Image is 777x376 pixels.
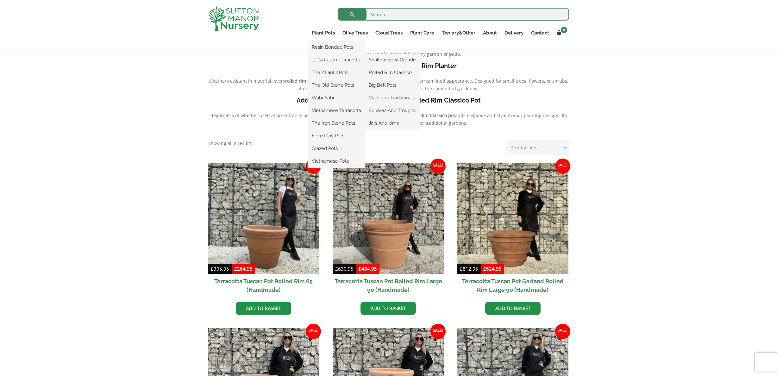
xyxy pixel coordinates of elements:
[333,163,444,274] img: Terracotta Tuscan Pot Rolled Rim Large 90 (Handmade)
[479,28,501,37] a: About
[483,266,502,272] bdi: 624.95
[360,302,416,315] a: Add to basket: “Terracotta Tuscan Pot Rolled Rim Large 90 (Handmade)”
[365,106,420,115] a: Squares And Troughs
[208,140,252,147] p: Showing all 8 results
[430,159,446,174] span: Sale!
[438,28,479,37] a: Topiary&Other
[527,28,553,37] a: Contact
[209,78,285,84] span: Weather-resistant in material, every
[308,42,365,52] a: Resin Bonded Pots
[359,266,361,272] span: £
[372,28,406,37] a: Cloud Trees
[365,80,420,90] a: Big Bell Pots
[457,274,568,297] h2: Terracotta Tuscan Pot Garland Rolled Rim Large 90 (Handmade)
[483,266,486,272] span: £
[561,27,567,33] span: 0
[365,55,420,65] a: Shallow Bowl Grande
[208,274,319,297] h2: Terracotta Tuscan Pot Rolled Rim 65 (Handmade)
[234,266,237,272] span: £
[406,28,438,37] a: Plant Care
[308,144,365,153] a: Glazed Pots
[335,266,354,272] bdi: 630.95
[365,93,420,103] a: Cylinders Traditionals
[359,266,377,272] bdi: 484.95
[333,274,444,297] h2: Terracotta Tuscan Pot Rolled Rim Large 90 (Handmade)
[308,118,365,128] a: The Iron Stone Pots
[555,324,570,339] span: Sale!
[335,266,338,272] span: £
[211,266,214,272] span: £
[506,140,569,155] select: Shop order
[457,163,568,274] img: Terracotta Tuscan Pot Garland Rolled Rim Large 90 (Handmade)
[308,106,365,115] a: Vietnamese Terracotta
[208,163,319,274] img: Terracotta Tuscan Pot Rolled Rim 65 (Handmade)
[333,163,444,297] a: Sale! Terracotta Tuscan Pot Rolled Rim Large 90 (Handmade)
[208,163,319,297] a: Sale! Terracotta Tuscan Pot Rolled Rim 65 (Handmade)
[308,28,339,37] a: Plant Pots
[365,68,420,77] a: Rolled Rim Classico
[308,80,365,90] a: The Old Stone Pots
[285,78,323,84] b: rolled rim planter
[406,112,455,118] b: Rolled Rim Classico pot
[365,118,420,128] a: Jars And Urns
[501,28,527,37] a: Delivery
[555,159,570,174] span: Sale!
[211,266,229,272] bdi: 305.95
[306,324,321,339] span: Sale!
[210,112,406,118] span: Regardless of whether used at an entrance or placed less overtly within a courtyard setting,
[306,159,321,174] span: Sale!
[338,8,569,21] input: Search...
[485,302,541,315] a: Add to basket: “Terracotta Tuscan Pot Garland Rolled Rim Large 90 (Handmade)”
[308,93,365,103] a: Wabi-Sabi
[208,6,259,31] img: logo
[234,266,253,272] bdi: 264.95
[297,97,481,104] b: Add Elegance to Your Space with the Rolled Rim Classico Pot
[430,324,446,339] span: Sale!
[308,55,365,65] a: 100% Italian Terracotta
[308,68,365,77] a: The Atlantis Pots
[460,266,478,272] bdi: 812.95
[308,131,365,141] a: Fibre Clay Pots
[339,28,372,37] a: Olive Trees
[236,302,291,315] a: Add to basket: “Terracotta Tuscan Pot Rolled Rim 65 (Handmade)”
[553,28,569,37] a: 0
[457,163,568,297] a: Sale! Terracotta Tuscan Pot Garland Rolled Rim Large 90 (Handmade)
[460,266,463,272] span: £
[308,156,365,166] a: Vietnamese Pots
[299,78,568,91] span: is made to last the weather without losing its streamlined appearance. Designed for small trees, ...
